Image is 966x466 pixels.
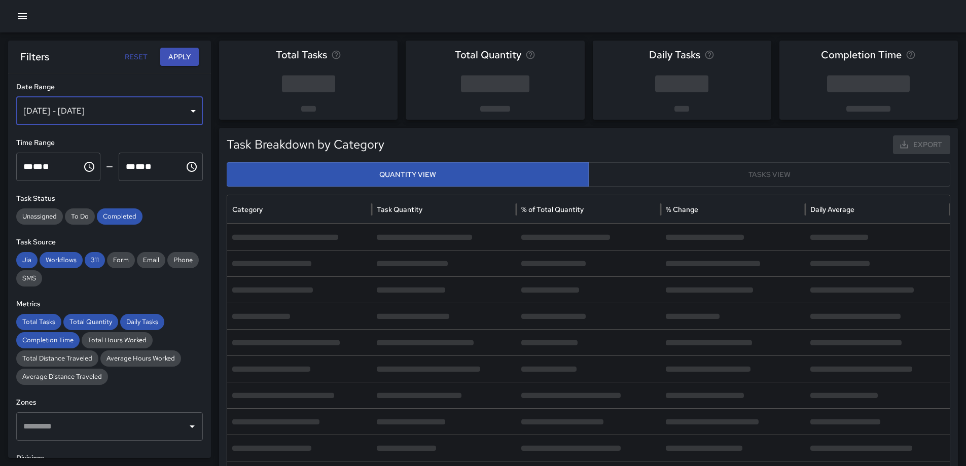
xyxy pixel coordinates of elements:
div: Total Tasks [16,314,61,330]
button: Reset [120,48,152,66]
div: Task Quantity [377,205,422,214]
svg: Total number of tasks in the selected period, compared to the previous period. [331,50,341,60]
span: Total Quantity [455,47,521,63]
span: Completed [97,211,142,222]
span: Minutes [135,163,145,170]
span: Unassigned [16,211,63,222]
div: Daily Tasks [120,314,164,330]
div: Phone [167,252,199,268]
div: Average Distance Traveled [16,369,108,385]
span: Total Tasks [16,317,61,327]
div: Average Hours Worked [100,350,181,367]
span: Total Distance Traveled [16,353,98,364]
div: Total Quantity [63,314,118,330]
span: Daily Tasks [649,47,700,63]
span: Jia [16,255,38,265]
h6: Metrics [16,299,203,310]
svg: Total task quantity in the selected period, compared to the previous period. [525,50,535,60]
h6: Task Source [16,237,203,248]
span: Completion Time [16,335,80,345]
h6: Zones [16,397,203,408]
span: Total Hours Worked [82,335,153,345]
div: Completion Time [16,332,80,348]
svg: Average time taken to complete tasks in the selected period, compared to the previous period. [906,50,916,60]
h5: Task Breakdown by Category [227,136,768,153]
span: To Do [65,211,95,222]
div: Jia [16,252,38,268]
div: [DATE] - [DATE] [16,97,203,125]
span: Hours [23,163,33,170]
div: % of Total Quantity [521,205,584,214]
button: Open [185,419,199,434]
span: 311 [85,255,105,265]
h6: Divisions [16,453,203,464]
span: Email [137,255,165,265]
div: Email [137,252,165,268]
div: 311 [85,252,105,268]
span: Phone [167,255,199,265]
div: Completed [97,208,142,225]
span: Total Tasks [276,47,327,63]
span: Minutes [33,163,43,170]
div: Unassigned [16,208,63,225]
div: Category [232,205,263,214]
svg: Average number of tasks per day in the selected period, compared to the previous period. [704,50,714,60]
div: SMS [16,270,42,286]
h6: Task Status [16,193,203,204]
span: Completion Time [821,47,902,63]
span: Average Hours Worked [100,353,181,364]
div: % Change [666,205,698,214]
h6: Date Range [16,82,203,93]
h6: Filters [20,49,49,65]
span: Workflows [40,255,83,265]
button: Apply [160,48,199,66]
span: Meridiem [43,163,49,170]
button: Choose time, selected time is 12:00 AM [79,157,99,177]
span: Hours [126,163,135,170]
div: Daily Average [810,205,854,214]
span: Daily Tasks [120,317,164,327]
h6: Time Range [16,137,203,149]
div: Total Distance Traveled [16,350,98,367]
div: To Do [65,208,95,225]
span: Meridiem [145,163,152,170]
span: SMS [16,273,42,283]
span: Form [107,255,135,265]
div: Total Hours Worked [82,332,153,348]
span: Total Quantity [63,317,118,327]
div: Workflows [40,252,83,268]
span: Average Distance Traveled [16,372,108,382]
div: Form [107,252,135,268]
button: Choose time, selected time is 11:59 PM [182,157,202,177]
